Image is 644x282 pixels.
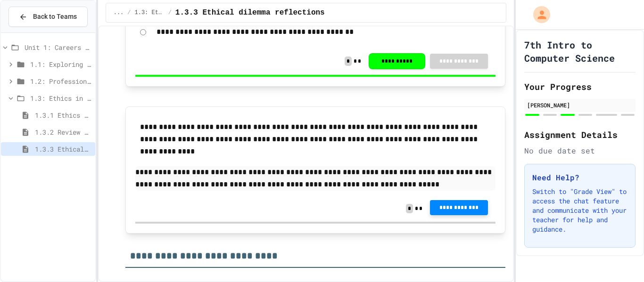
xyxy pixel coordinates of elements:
span: 1.3.3 Ethical dilemma reflections [35,144,91,154]
h2: Assignment Details [524,128,636,141]
span: 1.3.3 Ethical dilemma reflections [175,7,325,18]
span: Back to Teams [33,12,77,22]
span: / [127,9,131,16]
span: Unit 1: Careers & Professionalism [25,42,91,52]
p: Switch to "Grade View" to access the chat feature and communicate with your teacher for help and ... [532,187,627,234]
span: / [168,9,172,16]
span: 1.3.2 Review - Ethics in Computer Science [35,127,91,137]
div: No due date set [524,145,636,156]
div: My Account [523,4,553,25]
span: 1.3.1 Ethics in Computer Science [35,110,91,120]
div: [PERSON_NAME] [527,101,633,109]
span: 1.1: Exploring CS Careers [30,59,91,69]
button: Back to Teams [8,7,88,27]
span: 1.3: Ethics in Computing [30,93,91,103]
h3: Need Help? [532,172,627,183]
span: ... [114,9,124,16]
h2: Your Progress [524,80,636,93]
span: 1.2: Professional Communication [30,76,91,86]
span: 1.3: Ethics in Computing [135,9,165,16]
h1: 7th Intro to Computer Science [524,38,636,64]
